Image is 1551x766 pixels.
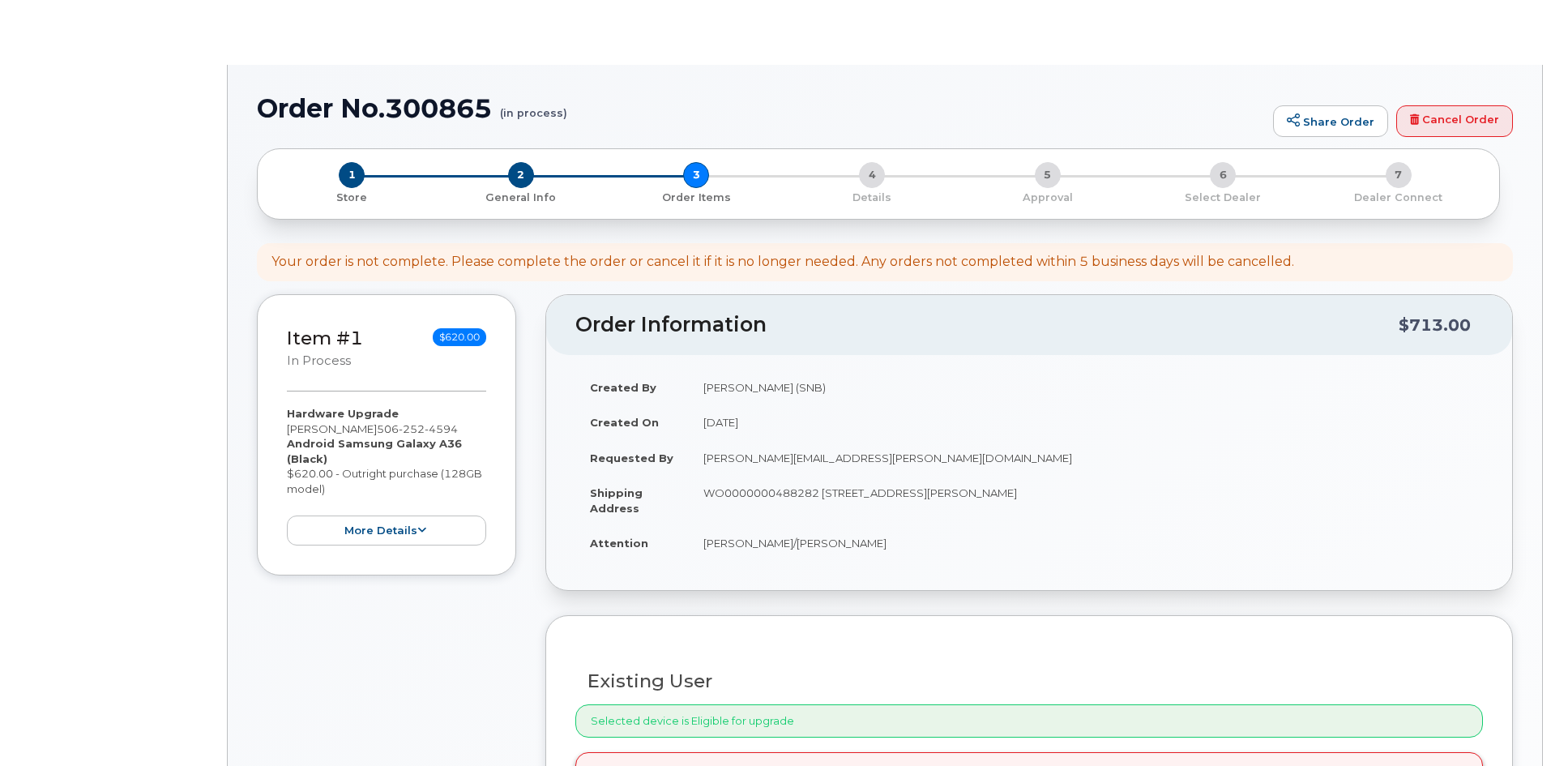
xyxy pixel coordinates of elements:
div: [PERSON_NAME] $620.00 - Outright purchase (128GB model) [287,406,486,546]
h3: Existing User [587,671,1471,691]
small: in process [287,353,351,368]
small: (in process) [500,94,567,119]
span: 4594 [425,422,458,435]
strong: Created By [590,381,656,394]
div: $713.00 [1399,310,1471,340]
a: Item #1 [287,327,363,349]
span: 252 [399,422,425,435]
div: Selected device is Eligible for upgrade [575,704,1483,738]
h2: Order Information [575,314,1399,336]
a: 1 Store [271,188,434,205]
h1: Order No.300865 [257,94,1265,122]
p: General Info [440,190,603,205]
span: 506 [377,422,458,435]
span: $620.00 [433,328,486,346]
button: more details [287,516,486,546]
strong: Android Samsung Galaxy A36 (Black) [287,437,462,465]
span: 1 [339,162,365,188]
p: Store [277,190,427,205]
strong: Created On [590,416,659,429]
a: Share Order [1273,105,1388,138]
strong: Attention [590,537,648,550]
span: 2 [508,162,534,188]
strong: Shipping Address [590,486,643,515]
a: Cancel Order [1396,105,1513,138]
td: WO0000000488282 [STREET_ADDRESS][PERSON_NAME] [689,475,1483,525]
a: 2 General Info [434,188,609,205]
div: Your order is not complete. Please complete the order or cancel it if it is no longer needed. Any... [271,253,1294,272]
td: [DATE] [689,404,1483,440]
td: [PERSON_NAME] (SNB) [689,370,1483,405]
strong: Hardware Upgrade [287,407,399,420]
td: [PERSON_NAME][EMAIL_ADDRESS][PERSON_NAME][DOMAIN_NAME] [689,440,1483,476]
td: [PERSON_NAME]/[PERSON_NAME] [689,525,1483,561]
strong: Requested By [590,451,673,464]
